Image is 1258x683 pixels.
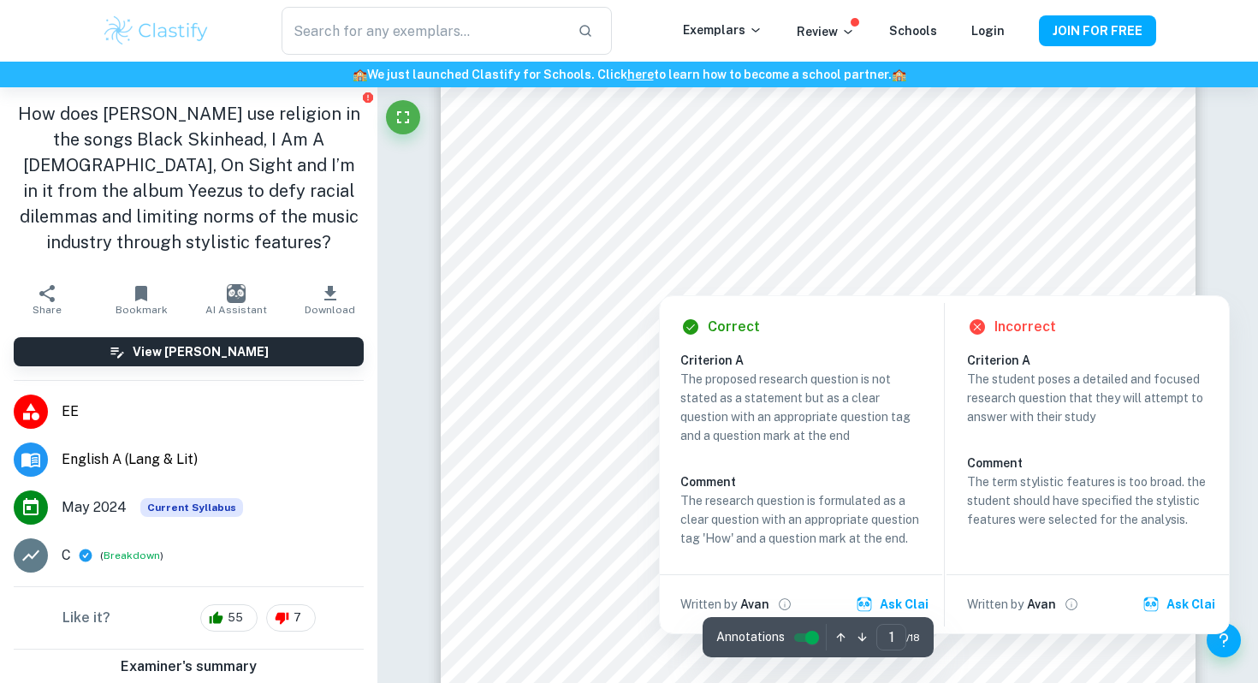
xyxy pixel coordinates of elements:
button: Ask Clai [1139,589,1222,620]
div: 55 [200,604,258,632]
span: AI Assistant [205,304,267,316]
p: The term stylistic features is too broad. the student should have specified the stylistic feature... [967,472,1208,529]
h6: Examiner's summary [7,656,371,677]
img: clai.svg [1142,596,1160,613]
input: Search for any exemplars... [282,7,564,55]
a: Schools [889,24,937,38]
div: 7 [266,604,316,632]
h6: Correct [708,317,760,337]
h6: Avan [1027,595,1056,614]
p: Written by [680,595,737,614]
h1: How does [PERSON_NAME] use religion in the songs Black Skinhead, I Am A [DEMOGRAPHIC_DATA], On Si... [14,101,364,255]
button: View full profile [773,592,797,616]
h6: Comment [680,472,922,491]
p: The research question is formulated as a clear question with an appropriate question tag 'How' an... [680,491,922,548]
h6: Comment [967,454,1208,472]
button: Fullscreen [386,100,420,134]
h6: Criterion A [680,351,935,370]
h6: View [PERSON_NAME] [133,342,269,361]
span: Annotations [716,628,785,646]
span: 7 [284,609,311,627]
button: Download [283,276,377,324]
p: The proposed research question is not stated as a statement but as a clear question with an appro... [680,370,922,445]
h6: Avan [740,595,769,614]
img: AI Assistant [227,284,246,303]
button: Help and Feedback [1207,623,1241,657]
a: here [627,68,654,81]
span: 55 [218,609,252,627]
button: View [PERSON_NAME] [14,337,364,366]
span: / 18 [906,630,920,645]
p: The student poses a detailed and focused research question that they will attempt to answer with ... [967,370,1208,426]
p: Written by [967,595,1024,614]
span: Current Syllabus [140,498,243,517]
span: 🏫 [892,68,906,81]
a: Login [971,24,1005,38]
button: Bookmark [94,276,188,324]
span: Download [305,304,355,316]
p: Review [797,22,855,41]
button: JOIN FOR FREE [1039,15,1156,46]
img: Clastify logo [102,14,211,48]
span: 🏫 [353,68,367,81]
span: ( ) [100,548,163,564]
p: Exemplars [683,21,763,39]
button: Breakdown [104,548,160,563]
h6: We just launched Clastify for Schools. Click to learn how to become a school partner. [3,65,1255,84]
button: Report issue [361,91,374,104]
button: Ask Clai [852,589,935,620]
p: C [62,545,71,566]
h6: Criterion A [967,351,1222,370]
h6: Like it? [62,608,110,628]
span: EE [62,401,364,422]
span: May 2024 [62,497,127,518]
span: English A (Lang & Lit) [62,449,364,470]
span: Share [33,304,62,316]
div: This exemplar is based on the current syllabus. Feel free to refer to it for inspiration/ideas wh... [140,498,243,517]
span: Bookmark [116,304,168,316]
button: AI Assistant [189,276,283,324]
h6: Incorrect [994,317,1056,337]
button: View full profile [1059,592,1083,616]
img: clai.svg [856,596,873,613]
